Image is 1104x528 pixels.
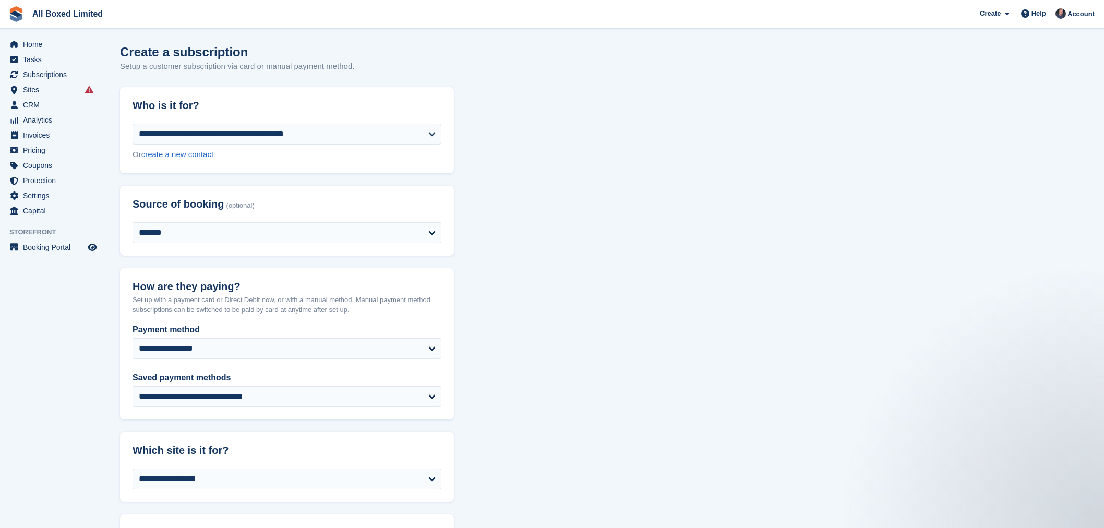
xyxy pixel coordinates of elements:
a: All Boxed Limited [28,5,107,22]
span: Booking Portal [23,240,86,255]
span: Home [23,37,86,52]
label: Payment method [133,323,441,336]
span: Protection [23,173,86,188]
div: Or [133,149,441,161]
i: Smart entry sync failures have occurred [85,86,93,94]
span: Storefront [9,227,104,237]
span: Subscriptions [23,67,86,82]
label: Saved payment methods [133,371,441,384]
span: Tasks [23,52,86,67]
span: (optional) [226,202,255,210]
img: stora-icon-8386f47178a22dfd0bd8f6a31ec36ba5ce8667c1dd55bd0f319d3a0aa187defe.svg [8,6,24,22]
a: menu [5,98,99,112]
a: menu [5,240,99,255]
a: menu [5,128,99,142]
span: Source of booking [133,198,224,210]
span: CRM [23,98,86,112]
span: Coupons [23,158,86,173]
span: Account [1067,9,1095,19]
img: Dan Goss [1055,8,1066,19]
a: menu [5,37,99,52]
h2: Which site is it for? [133,445,441,457]
h1: Create a subscription [120,45,248,59]
h2: How are they paying? [133,281,441,293]
p: Set up with a payment card or Direct Debit now, or with a manual method. Manual payment method su... [133,295,441,315]
a: create a new contact [141,150,213,159]
span: Sites [23,82,86,97]
h2: Who is it for? [133,100,441,112]
span: Create [980,8,1001,19]
a: menu [5,82,99,97]
a: menu [5,203,99,218]
span: Settings [23,188,86,203]
a: menu [5,158,99,173]
span: Help [1031,8,1046,19]
span: Capital [23,203,86,218]
a: menu [5,113,99,127]
a: menu [5,188,99,203]
p: Setup a customer subscription via card or manual payment method. [120,61,354,73]
a: menu [5,67,99,82]
span: Pricing [23,143,86,158]
span: Invoices [23,128,86,142]
a: menu [5,52,99,67]
a: menu [5,143,99,158]
span: Analytics [23,113,86,127]
a: menu [5,173,99,188]
a: Preview store [86,241,99,254]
